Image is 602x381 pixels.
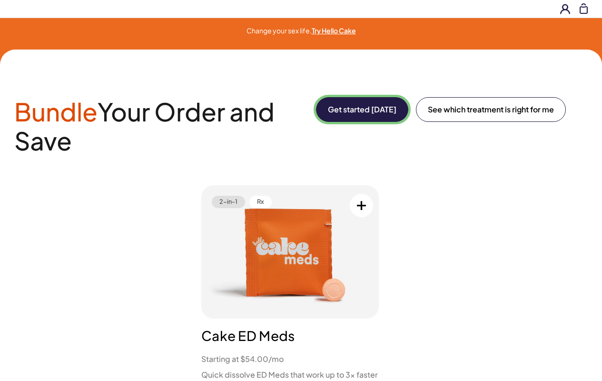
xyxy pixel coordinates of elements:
[316,97,408,122] button: Get started [DATE]
[14,97,305,155] h2: Your Order and Save
[14,96,98,127] span: Bundle
[416,97,566,122] a: See which treatment is right for me
[201,326,379,345] h3: Cake ED Meds
[212,196,245,208] span: 2-in-1
[312,26,356,35] a: Try Hello Cake
[249,196,272,208] span: Rx
[201,353,379,365] li: Starting at $54.00/mo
